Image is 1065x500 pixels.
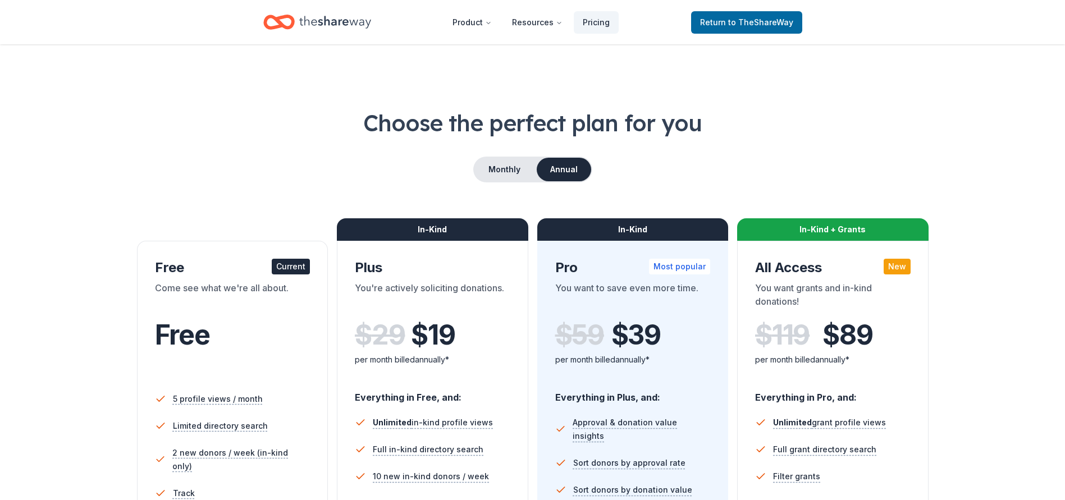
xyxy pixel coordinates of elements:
div: In-Kind [537,218,729,241]
span: Track [173,487,195,500]
div: per month billed annually* [555,353,711,366]
span: Approval & donation value insights [573,416,710,443]
div: Free [155,259,310,277]
div: All Access [755,259,911,277]
span: grant profile views [773,418,886,427]
span: in-kind profile views [373,418,493,427]
h1: Choose the perfect plan for you [45,107,1020,139]
div: Current [272,259,310,274]
span: Unlimited [773,418,812,427]
div: Everything in Pro, and: [755,381,911,405]
button: Annual [537,158,591,181]
div: You want to save even more time. [555,281,711,313]
span: Full in-kind directory search [373,443,483,456]
span: Return [700,16,793,29]
a: Returnto TheShareWay [691,11,802,34]
a: Home [263,9,371,35]
div: In-Kind + Grants [737,218,929,241]
div: Everything in Free, and: [355,381,510,405]
div: You want grants and in-kind donations! [755,281,911,313]
div: New [884,259,911,274]
div: Plus [355,259,510,277]
span: Filter grants [773,470,820,483]
button: Product [444,11,501,34]
span: 10 new in-kind donors / week [373,470,489,483]
span: Sort donors by donation value [573,483,692,497]
nav: Main [444,9,619,35]
span: Sort donors by approval rate [573,456,685,470]
span: $ 19 [411,319,455,351]
div: Most popular [649,259,710,274]
button: Monthly [474,158,534,181]
div: You're actively soliciting donations. [355,281,510,313]
span: Free [155,318,210,351]
span: to TheShareWay [728,17,793,27]
span: $ 89 [822,319,872,351]
div: Pro [555,259,711,277]
button: Resources [503,11,572,34]
div: Everything in Plus, and: [555,381,711,405]
div: per month billed annually* [755,353,911,366]
span: Full grant directory search [773,443,876,456]
div: Come see what we're all about. [155,281,310,313]
a: Pricing [574,11,619,34]
div: per month billed annually* [355,353,510,366]
span: 5 profile views / month [173,392,263,406]
span: $ 39 [611,319,661,351]
div: In-Kind [337,218,528,241]
span: Limited directory search [173,419,268,433]
span: 2 new donors / week (in-kind only) [172,446,310,473]
span: Unlimited [373,418,412,427]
